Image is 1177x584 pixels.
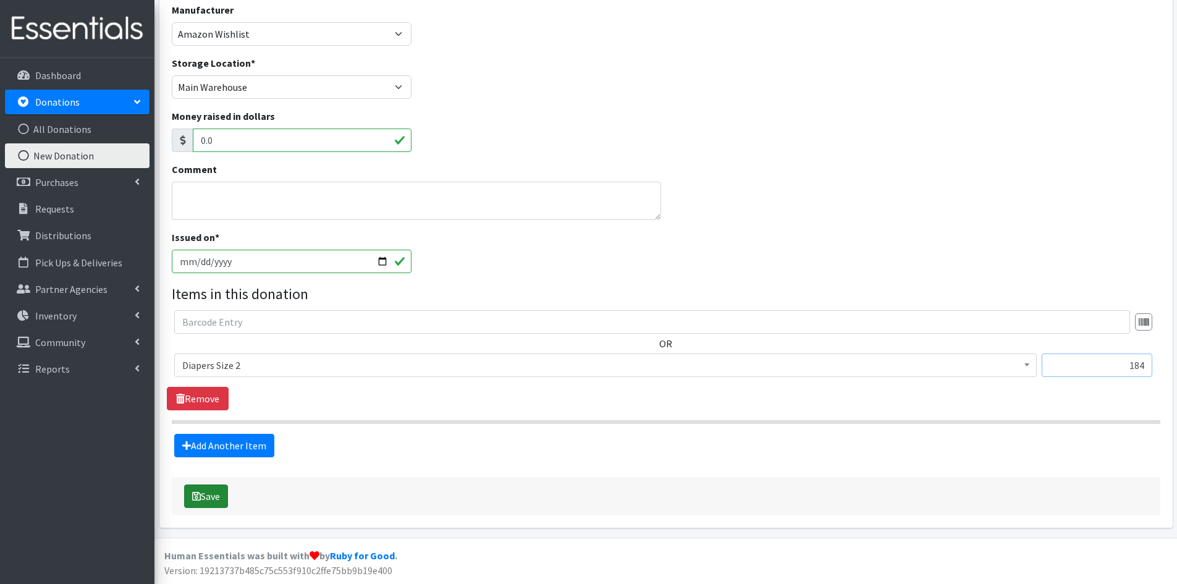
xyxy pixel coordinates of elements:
[5,277,150,302] a: Partner Agencies
[174,434,274,457] a: Add Another Item
[330,549,395,562] a: Ruby for Good
[5,170,150,195] a: Purchases
[215,231,219,243] abbr: required
[35,310,77,322] p: Inventory
[174,353,1037,377] span: Diapers Size 2
[1042,353,1152,377] input: Quantity
[5,90,150,114] a: Donations
[35,176,78,188] p: Purchases
[5,330,150,355] a: Community
[35,96,80,108] p: Donations
[251,57,255,69] abbr: required
[182,357,1029,374] span: Diapers Size 2
[5,117,150,142] a: All Donations
[172,2,234,17] label: Manufacturer
[172,162,217,177] label: Comment
[5,8,150,49] img: HumanEssentials
[35,283,108,295] p: Partner Agencies
[172,283,1160,305] legend: Items in this donation
[35,336,85,349] p: Community
[659,336,672,351] label: OR
[172,109,275,124] label: Money raised in dollars
[164,564,392,577] span: Version: 19213737b485c75c553f910c2ffe75bb9b19e400
[5,303,150,328] a: Inventory
[172,230,219,245] label: Issued on
[35,229,91,242] p: Distributions
[167,387,229,410] a: Remove
[35,363,70,375] p: Reports
[174,310,1130,334] input: Barcode Entry
[5,250,150,275] a: Pick Ups & Deliveries
[172,56,255,70] label: Storage Location
[5,63,150,88] a: Dashboard
[35,69,81,82] p: Dashboard
[35,203,74,215] p: Requests
[184,485,228,508] button: Save
[5,197,150,221] a: Requests
[164,549,397,562] strong: Human Essentials was built with by .
[5,143,150,168] a: New Donation
[35,256,122,269] p: Pick Ups & Deliveries
[5,357,150,381] a: Reports
[5,223,150,248] a: Distributions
